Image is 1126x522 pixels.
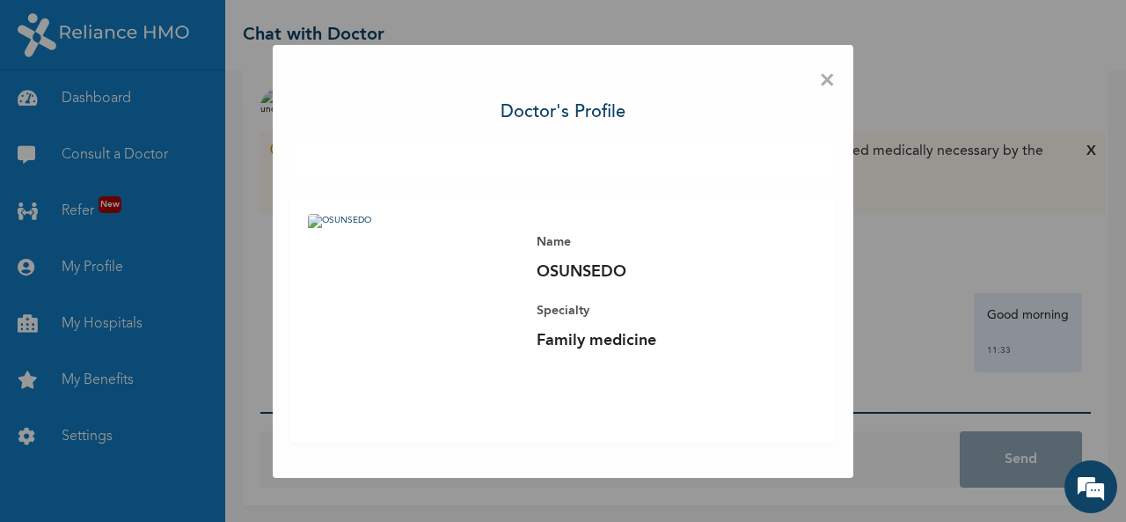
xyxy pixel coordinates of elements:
[9,371,335,432] textarea: Type your message and hit 'Enter'
[308,214,519,425] img: OSUNSEDO
[537,330,783,351] p: Family medicine
[118,99,322,121] div: Chat with us now
[19,97,46,123] div: Navigation go back
[172,432,336,487] div: FAQs
[537,300,783,321] p: Specialty
[59,88,98,132] img: d_794563401_company_1708531726252_794563401
[102,166,243,344] span: We're online!
[537,232,783,253] p: Name
[9,463,172,475] span: Conversation
[289,9,331,51] div: Minimize live chat window
[537,261,783,283] p: OSUNSEDO
[501,99,625,126] h3: Doctor's profile
[819,62,836,99] span: ×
